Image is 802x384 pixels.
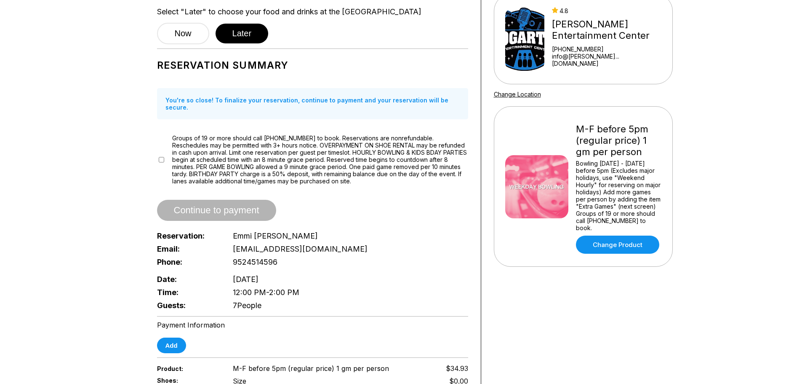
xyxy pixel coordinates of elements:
span: Date: [157,275,219,284]
span: Phone: [157,258,219,266]
span: 9524514596 [233,258,277,266]
h1: Reservation Summary [157,59,468,71]
span: Guests: [157,301,219,310]
img: M-F before 5pm (regular price) 1 gm per person [505,155,568,218]
span: Emmi [PERSON_NAME] [233,231,318,240]
span: 7 People [233,301,261,310]
span: 12:00 PM - 2:00 PM [233,288,299,297]
span: Product: [157,365,219,372]
span: Reservation: [157,231,219,240]
div: M-F before 5pm (regular price) 1 gm per person [576,124,661,158]
span: [DATE] [233,275,258,284]
button: Later [216,24,269,43]
div: You're so close! To finalize your reservation, continue to payment and your reservation will be s... [157,88,468,119]
img: Bogart's Entertainment Center [505,8,544,71]
label: Groups of 19 or more should call [PHONE_NUMBER] to book. Reservations are nonrefundable. Reschedu... [172,134,468,185]
div: [PERSON_NAME] Entertainment Center [552,19,661,41]
div: [PHONE_NUMBER] [552,46,661,53]
span: Shoes: [157,377,219,384]
label: Select "Later" to choose your food and drinks at the [GEOGRAPHIC_DATA] [157,7,468,16]
span: [EMAIL_ADDRESS][DOMAIN_NAME] [233,244,368,253]
a: info@[PERSON_NAME]...[DOMAIN_NAME] [552,53,661,67]
button: Add [157,338,186,353]
a: Change Location [494,91,541,98]
div: 4.8 [552,7,661,14]
a: Change Product [576,236,659,254]
div: Bowling [DATE] - [DATE] before 5pm (Excludes major holidays, use "Weekend Hourly" for reserving o... [576,160,661,231]
button: Now [157,23,209,44]
span: Email: [157,244,219,253]
span: M-F before 5pm (regular price) 1 gm per person [233,364,389,373]
span: $34.93 [446,364,468,373]
span: Time: [157,288,219,297]
div: Payment Information [157,321,468,329]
